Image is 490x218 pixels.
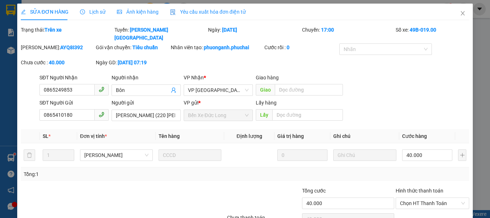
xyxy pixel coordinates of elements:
[44,27,62,33] b: Trên xe
[21,59,94,66] div: Chưa cước :
[20,26,114,42] div: Trạng thái:
[272,109,343,121] input: Dọc đường
[96,59,169,66] div: Ngày GD:
[256,75,279,80] span: Giao hàng
[60,45,83,50] b: AYQ8I392
[287,45,289,50] b: 0
[112,74,181,82] div: Người nhận
[159,149,221,161] input: VD: Bàn, Ghế
[21,9,26,14] span: edit
[301,26,395,42] div: Chuyến:
[275,84,343,96] input: Dọc đường
[207,26,301,42] div: Ngày:
[400,198,465,209] span: Chọn HT Thanh Toán
[170,9,176,15] img: icon
[222,27,237,33] b: [DATE]
[117,9,122,14] span: picture
[204,45,249,50] b: phuonganh.phuchai
[236,133,262,139] span: Định lượng
[24,170,190,178] div: Tổng: 1
[132,45,158,50] b: Tiêu chuẩn
[256,109,272,121] span: Lấy
[24,149,35,161] button: delete
[264,43,338,51] div: Cước rồi :
[114,27,168,41] b: [PERSON_NAME][GEOGRAPHIC_DATA]
[112,99,181,107] div: Người gửi
[171,87,176,93] span: user-add
[39,99,109,107] div: SĐT Người Gửi
[321,27,334,33] b: 17:00
[117,9,159,15] span: Ảnh kiện hàng
[39,74,109,82] div: SĐT Người Nhận
[84,150,149,161] span: Món
[171,43,263,51] div: Nhân viên tạo:
[80,9,105,15] span: Lịch sử
[277,149,328,161] input: 0
[80,133,107,139] span: Đơn vị tính
[114,26,207,42] div: Tuyến:
[256,84,275,96] span: Giao
[453,4,473,24] button: Close
[80,9,85,14] span: clock-circle
[118,60,147,65] b: [DATE] 07:19
[99,112,104,117] span: phone
[395,26,470,42] div: Số xe:
[49,60,65,65] b: 40.000
[302,188,326,194] span: Tổng cước
[396,188,443,194] label: Hình thức thanh toán
[184,75,204,80] span: VP Nhận
[402,133,427,139] span: Cước hàng
[170,9,246,15] span: Yêu cầu xuất hóa đơn điện tử
[21,9,69,15] span: SỬA ĐƠN HÀNG
[458,149,466,161] button: plus
[277,133,304,139] span: Giá trị hàng
[333,149,396,161] input: Ghi Chú
[43,133,48,139] span: SL
[460,10,466,16] span: close
[410,27,436,33] b: 49B-019.00
[96,43,169,51] div: Gói vận chuyển:
[188,85,249,96] span: VP Đà Lạt
[21,43,94,51] div: [PERSON_NAME]:
[330,129,399,143] th: Ghi chú
[99,87,104,92] span: phone
[188,110,249,121] span: Bến Xe Đức Long
[184,99,253,107] div: VP gửi
[256,100,277,106] span: Lấy hàng
[159,133,180,139] span: Tên hàng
